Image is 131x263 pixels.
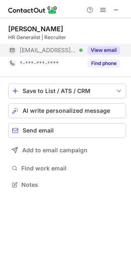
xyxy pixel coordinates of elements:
[23,107,110,114] span: AI write personalized message
[8,179,126,191] button: Notes
[8,34,126,41] div: HR Generalist | Recruiter
[87,46,120,54] button: Reveal Button
[21,165,123,172] span: Find work email
[8,143,126,158] button: Add to email campaign
[23,127,54,134] span: Send email
[87,59,120,67] button: Reveal Button
[23,88,112,94] div: Save to List / ATS / CRM
[8,163,126,174] button: Find work email
[8,25,63,33] div: [PERSON_NAME]
[20,47,76,54] span: [EMAIL_ADDRESS][DOMAIN_NAME]
[8,5,57,15] img: ContactOut v5.3.10
[8,103,126,118] button: AI write personalized message
[22,147,87,154] span: Add to email campaign
[8,84,126,98] button: save-profile-one-click
[21,181,123,189] span: Notes
[8,123,126,138] button: Send email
